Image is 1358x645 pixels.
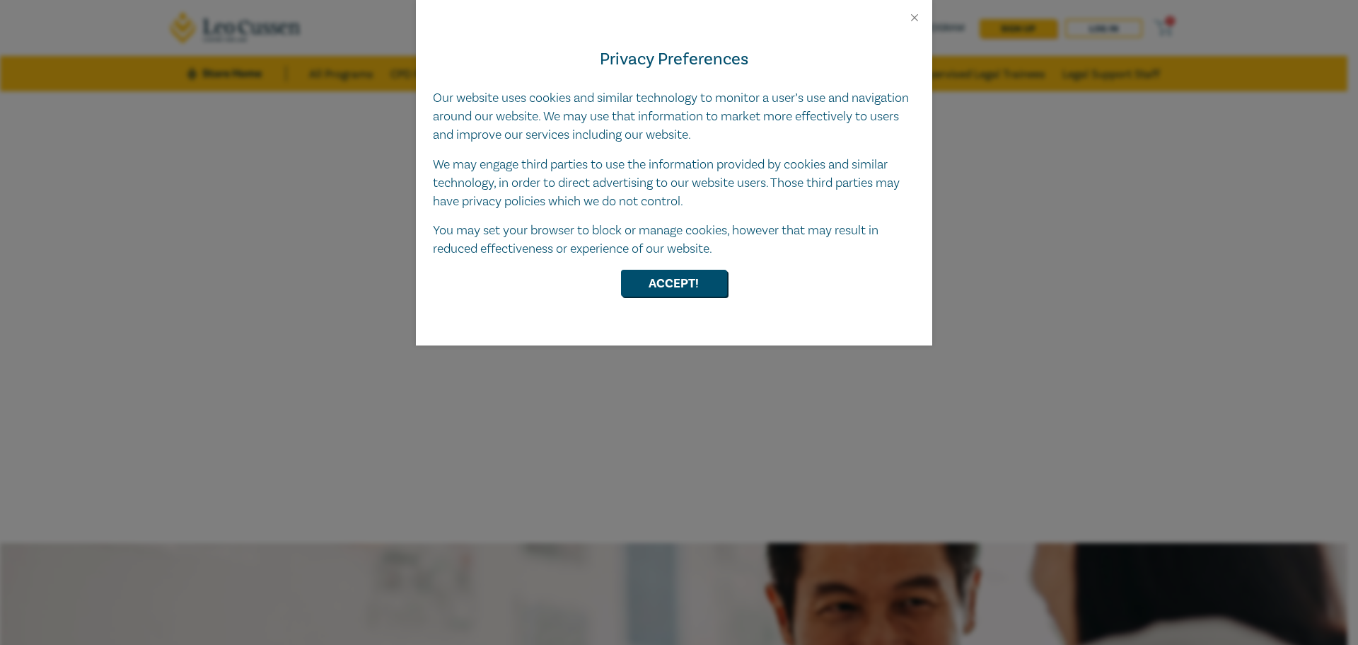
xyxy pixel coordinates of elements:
[433,156,915,211] p: We may engage third parties to use the information provided by cookies and similar technology, in...
[433,89,915,144] p: Our website uses cookies and similar technology to monitor a user’s use and navigation around our...
[433,47,915,72] h4: Privacy Preferences
[621,270,727,297] button: Accept!
[433,222,915,258] p: You may set your browser to block or manage cookies, however that may result in reduced effective...
[908,11,921,24] button: Close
